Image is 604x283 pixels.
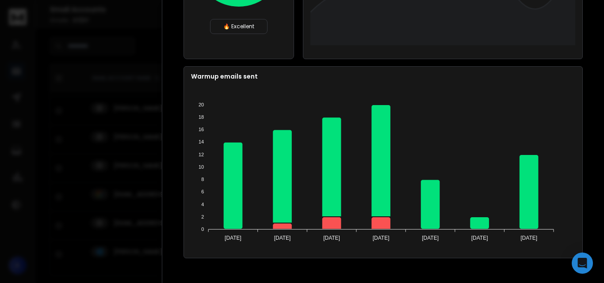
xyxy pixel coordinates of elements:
tspan: [DATE] [225,235,241,241]
tspan: 20 [199,102,204,107]
tspan: [DATE] [274,235,291,241]
tspan: 2 [201,214,204,219]
div: 🔥 Excellent [210,19,268,34]
tspan: 16 [199,127,204,132]
div: Open Intercom Messenger [572,253,593,274]
tspan: 8 [201,177,204,182]
p: Warmup emails sent [191,72,575,81]
tspan: [DATE] [422,235,439,241]
tspan: [DATE] [471,235,488,241]
tspan: [DATE] [520,235,537,241]
tspan: 4 [201,202,204,207]
tspan: 12 [199,152,204,157]
tspan: 14 [199,139,204,144]
tspan: 6 [201,189,204,194]
tspan: [DATE] [323,235,340,241]
tspan: 10 [199,164,204,170]
tspan: [DATE] [373,235,390,241]
tspan: 0 [201,226,204,232]
tspan: 18 [199,114,204,120]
